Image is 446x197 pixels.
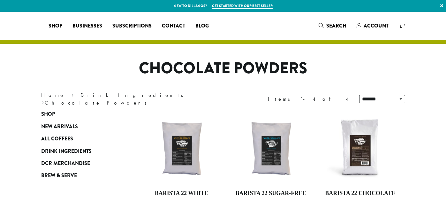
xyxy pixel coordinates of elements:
[41,121,118,133] a: New Arrivals
[41,172,77,180] span: Brew & Serve
[72,22,102,30] span: Businesses
[212,3,273,9] a: Get started with our best seller
[41,133,118,145] a: All Coffees
[323,111,397,185] img: B22_PowderedMix_Mocha-300x300.jpg
[162,22,185,30] span: Contact
[42,97,44,107] span: ›
[112,22,152,30] span: Subscriptions
[36,59,410,78] h1: Chocolate Powders
[41,147,92,155] span: Drink Ingredients
[326,22,346,29] span: Search
[41,110,55,118] span: Shop
[49,22,62,30] span: Shop
[41,92,65,98] a: Home
[41,145,118,157] a: Drink Ingredients
[268,95,350,103] div: Items 1-4 of 4
[43,21,67,31] a: Shop
[195,22,209,30] span: Blog
[72,89,74,99] span: ›
[314,20,352,31] a: Search
[234,111,307,185] img: B22-SF-White-Chocolate-Powder-300x300.png
[41,123,78,131] span: New Arrivals
[145,111,218,185] img: B22-Sweet-Ground-White-Chocolate-Powder-300x300.png
[364,22,389,29] span: Account
[41,169,118,182] a: Brew & Serve
[41,91,214,107] nav: Breadcrumb
[41,135,73,143] span: All Coffees
[41,160,90,168] span: DCR Merchandise
[80,92,187,98] a: Drink Ingredients
[41,157,118,169] a: DCR Merchandise
[41,108,118,120] a: Shop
